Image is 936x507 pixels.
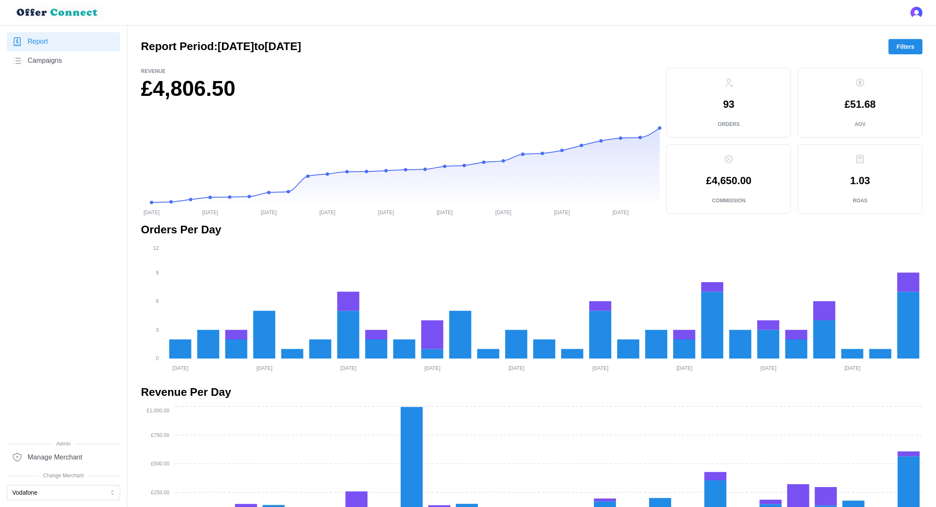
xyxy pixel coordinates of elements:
tspan: £750.00 [151,432,170,438]
span: Manage Merchant [28,452,82,463]
h2: Revenue Per Day [141,385,922,400]
tspan: £1,000.00 [147,408,170,414]
h1: £4,806.50 [141,75,660,103]
a: Campaigns [7,51,120,70]
button: Open user button [911,7,922,19]
p: AOV [854,121,866,128]
tspan: 6 [156,298,159,304]
tspan: [DATE] [554,209,570,215]
tspan: [DATE] [340,365,357,371]
tspan: [DATE] [424,365,441,371]
span: Admin [7,440,120,448]
p: £4,650.00 [706,176,751,186]
tspan: [DATE] [256,365,273,371]
tspan: [DATE] [760,365,776,371]
p: 1.03 [850,176,870,186]
tspan: £500.00 [151,461,170,467]
p: ROAS [853,197,868,204]
tspan: [DATE] [495,209,512,215]
tspan: £250.00 [151,490,170,496]
tspan: [DATE] [172,365,188,371]
h2: Orders Per Day [141,222,922,237]
tspan: [DATE] [676,365,692,371]
h2: Report Period: [DATE] to [DATE] [141,39,301,54]
tspan: [DATE] [261,209,277,215]
span: Campaigns [28,56,62,66]
a: Manage Merchant [7,448,120,467]
p: Orders [718,121,739,128]
p: £51.68 [845,99,876,109]
tspan: 3 [156,327,159,333]
tspan: [DATE] [202,209,218,215]
tspan: [DATE] [593,365,609,371]
tspan: 0 [156,356,159,361]
a: Report [7,32,120,51]
span: Filters [897,39,914,54]
p: 93 [723,99,734,109]
img: 's logo [911,7,922,19]
tspan: [DATE] [378,209,394,215]
tspan: 12 [153,245,159,251]
button: Vodafone [7,485,120,500]
span: Change Merchant [7,472,120,480]
tspan: [DATE] [844,365,860,371]
p: Commission [712,197,745,204]
button: Filters [888,39,922,54]
tspan: [DATE] [437,209,453,215]
tspan: [DATE] [509,365,525,371]
tspan: 9 [156,270,159,276]
tspan: [DATE] [319,209,335,215]
img: loyalBe Logo [14,5,102,20]
tspan: [DATE] [613,209,629,215]
span: Report [28,36,48,47]
p: Revenue [141,68,660,75]
tspan: [DATE] [143,209,160,215]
